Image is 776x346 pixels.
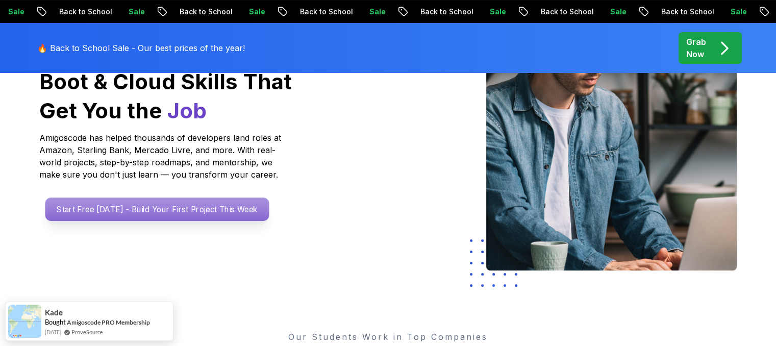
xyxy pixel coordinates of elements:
img: hero [486,8,737,270]
p: Our Students Work in Top Companies [39,331,737,343]
p: Back to School [412,7,481,17]
p: Amigoscode has helped thousands of developers land roles at Amazon, Starling Bank, Mercado Livre,... [39,132,284,181]
p: Back to School [171,7,240,17]
p: Sale [240,7,273,17]
span: Job [167,97,207,123]
span: [DATE] [45,328,61,336]
p: Sale [120,7,153,17]
p: Back to School [291,7,361,17]
p: Sale [361,7,393,17]
p: Back to School [51,7,120,17]
a: Start Free [DATE] - Build Your First Project This Week [45,197,269,221]
a: Amigoscode PRO Membership [67,318,150,326]
p: Sale [481,7,514,17]
a: ProveSource [71,328,103,336]
img: provesource social proof notification image [8,305,41,338]
span: Kade [45,308,63,317]
p: 🔥 Back to School Sale - Our best prices of the year! [37,42,245,54]
p: Back to School [532,7,602,17]
p: Sale [722,7,755,17]
p: Back to School [653,7,722,17]
span: Bought [45,318,66,326]
p: Sale [602,7,634,17]
p: Grab Now [686,36,706,60]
